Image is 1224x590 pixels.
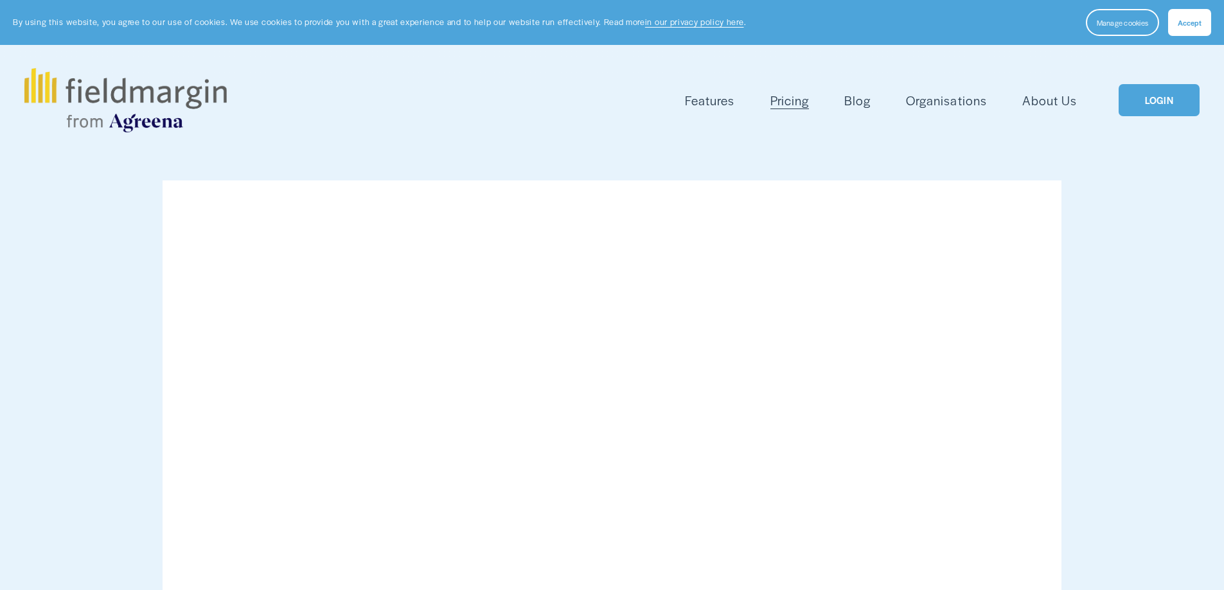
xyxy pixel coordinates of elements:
a: folder dropdown [685,90,734,111]
a: Organisations [906,90,986,111]
span: Features [685,91,734,110]
span: Manage cookies [1097,17,1148,28]
span: Accept [1178,17,1202,28]
a: About Us [1022,90,1077,111]
a: Blog [844,90,871,111]
p: By using this website, you agree to our use of cookies. We use cookies to provide you with a grea... [13,16,746,28]
a: in our privacy policy here [645,16,744,28]
img: fieldmargin.com [24,68,226,132]
a: LOGIN [1119,84,1200,117]
a: Pricing [770,90,809,111]
button: Accept [1168,9,1211,36]
button: Manage cookies [1086,9,1159,36]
